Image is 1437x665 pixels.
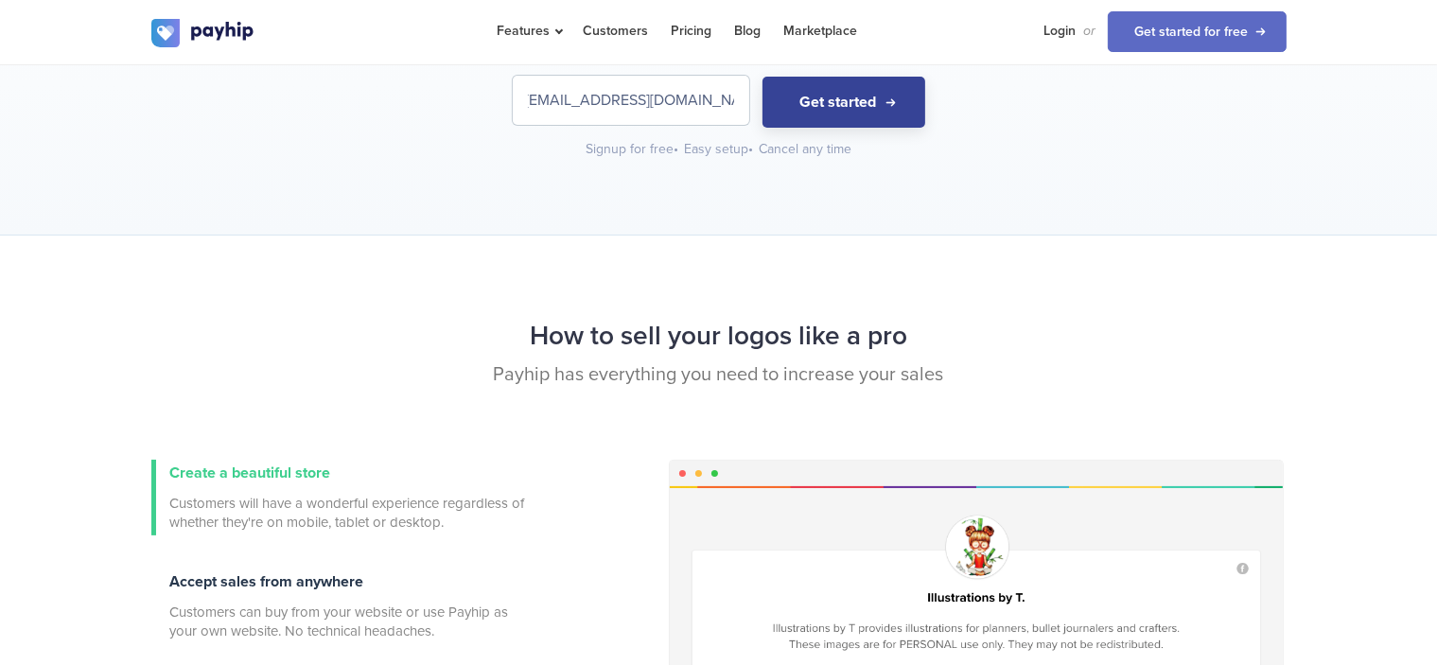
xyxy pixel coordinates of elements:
[684,140,755,159] div: Easy setup
[151,569,530,644] a: Accept sales from anywhere Customers can buy from your website or use Payhip as your own website....
[762,77,925,129] button: Get started
[748,141,753,157] span: •
[586,140,680,159] div: Signup for free
[513,76,749,125] input: Enter your email address
[151,460,530,535] a: Create a beautiful store Customers will have a wonderful experience regardless of whether they're...
[498,23,560,39] span: Features
[170,494,530,532] span: Customers will have a wonderful experience regardless of whether they're on mobile, tablet or des...
[170,572,364,591] span: Accept sales from anywhere
[759,140,851,159] div: Cancel any time
[151,19,255,47] img: logo.svg
[1108,11,1287,52] a: Get started for free
[170,464,331,482] span: Create a beautiful store
[151,311,1287,361] h2: How to sell your logos like a pro
[674,141,678,157] span: •
[170,603,530,640] span: Customers can buy from your website or use Payhip as your own website. No technical headaches.
[151,361,1287,389] p: Payhip has everything you need to increase your sales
